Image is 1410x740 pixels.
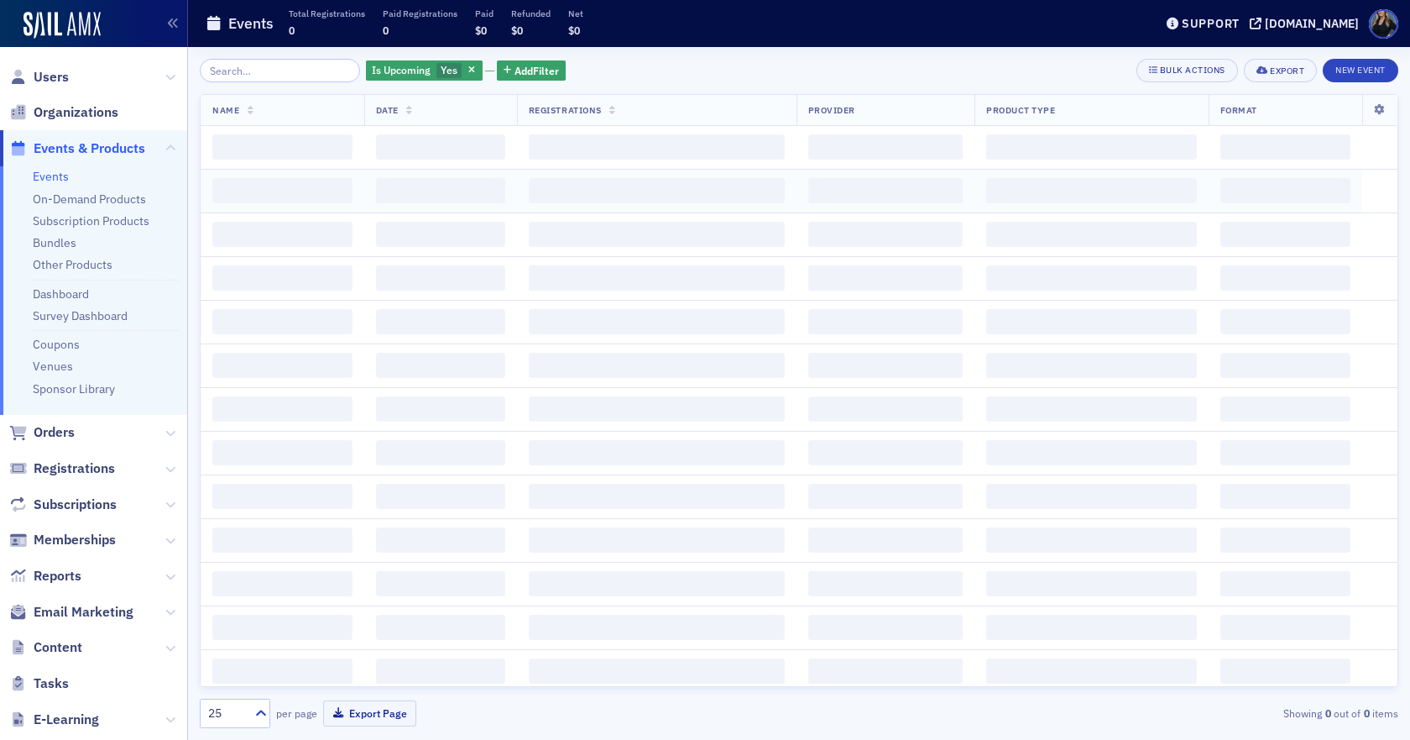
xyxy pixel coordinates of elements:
span: ‌ [986,396,1196,422]
a: Content [9,638,82,657]
a: Subscriptions [9,496,117,514]
a: Email Marketing [9,603,133,622]
input: Search… [200,59,360,82]
span: ‌ [1220,484,1350,509]
span: ‌ [808,265,963,291]
span: Is Upcoming [372,63,431,76]
span: ‌ [212,222,352,247]
span: ‌ [986,571,1196,596]
span: ‌ [529,178,785,203]
span: ‌ [808,178,963,203]
span: ‌ [1220,265,1350,291]
img: SailAMX [23,12,101,39]
span: ‌ [376,571,505,596]
a: Events & Products [9,139,145,158]
span: ‌ [212,134,352,160]
span: Memberships [34,531,116,549]
span: Profile [1369,9,1398,39]
span: Yes [441,63,457,76]
a: Other Products [33,257,112,272]
span: ‌ [808,353,963,378]
div: Export [1270,66,1304,76]
button: Export [1244,59,1317,82]
span: ‌ [212,265,352,291]
div: Showing out of items [1010,706,1398,721]
span: ‌ [1220,571,1350,596]
span: ‌ [376,484,505,509]
span: Reports [34,567,81,585]
p: Total Registrations [289,8,365,19]
span: Name [212,104,239,116]
span: ‌ [1220,527,1350,553]
a: Memberships [9,531,116,549]
span: ‌ [808,396,963,422]
a: Users [9,68,69,87]
button: Bulk Actions [1136,59,1238,82]
span: ‌ [212,615,352,640]
span: ‌ [986,353,1196,378]
span: ‌ [529,134,785,160]
span: ‌ [212,309,352,334]
div: [DOMAIN_NAME] [1265,16,1359,31]
span: ‌ [376,265,505,291]
a: Subscription Products [33,213,149,228]
span: ‌ [212,484,352,509]
span: Product Type [986,104,1055,116]
span: ‌ [212,440,352,465]
span: $0 [511,24,523,37]
a: E-Learning [9,711,99,729]
span: Email Marketing [34,603,133,622]
span: ‌ [1220,615,1350,640]
span: Provider [808,104,855,116]
span: ‌ [529,396,785,422]
strong: 0 [1360,706,1372,721]
span: Registrations [34,459,115,478]
a: Bundles [33,235,76,250]
span: ‌ [376,178,505,203]
span: ‌ [986,134,1196,160]
a: New Event [1323,61,1398,76]
span: Subscriptions [34,496,117,514]
span: ‌ [986,659,1196,684]
span: Add Filter [514,63,559,78]
span: $0 [475,24,487,37]
span: ‌ [212,659,352,684]
span: ‌ [986,615,1196,640]
a: Dashboard [33,286,89,302]
span: ‌ [376,396,505,422]
span: Orders [34,423,75,442]
button: New Event [1323,59,1398,82]
span: Registrations [529,104,602,116]
span: ‌ [529,571,785,596]
a: Reports [9,567,81,585]
span: ‌ [1220,178,1350,203]
a: Registrations [9,459,115,478]
a: Coupons [33,337,80,352]
span: 0 [289,24,295,37]
span: ‌ [529,353,785,378]
span: ‌ [529,527,785,553]
span: ‌ [808,222,963,247]
span: ‌ [808,484,963,509]
span: ‌ [529,484,785,509]
span: Date [376,104,399,116]
span: Tasks [34,674,69,693]
span: ‌ [1220,309,1350,334]
span: Organizations [34,103,118,122]
span: ‌ [808,615,963,640]
span: ‌ [529,659,785,684]
span: ‌ [212,527,352,553]
span: ‌ [808,309,963,334]
a: Sponsor Library [33,381,115,396]
label: per page [276,706,317,721]
p: Refunded [511,8,551,19]
span: E-Learning [34,711,99,729]
div: Bulk Actions [1160,66,1225,75]
span: ‌ [376,134,505,160]
span: ‌ [529,265,785,291]
span: ‌ [1220,396,1350,422]
button: [DOMAIN_NAME] [1250,18,1365,29]
a: Venues [33,359,73,374]
span: ‌ [529,615,785,640]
